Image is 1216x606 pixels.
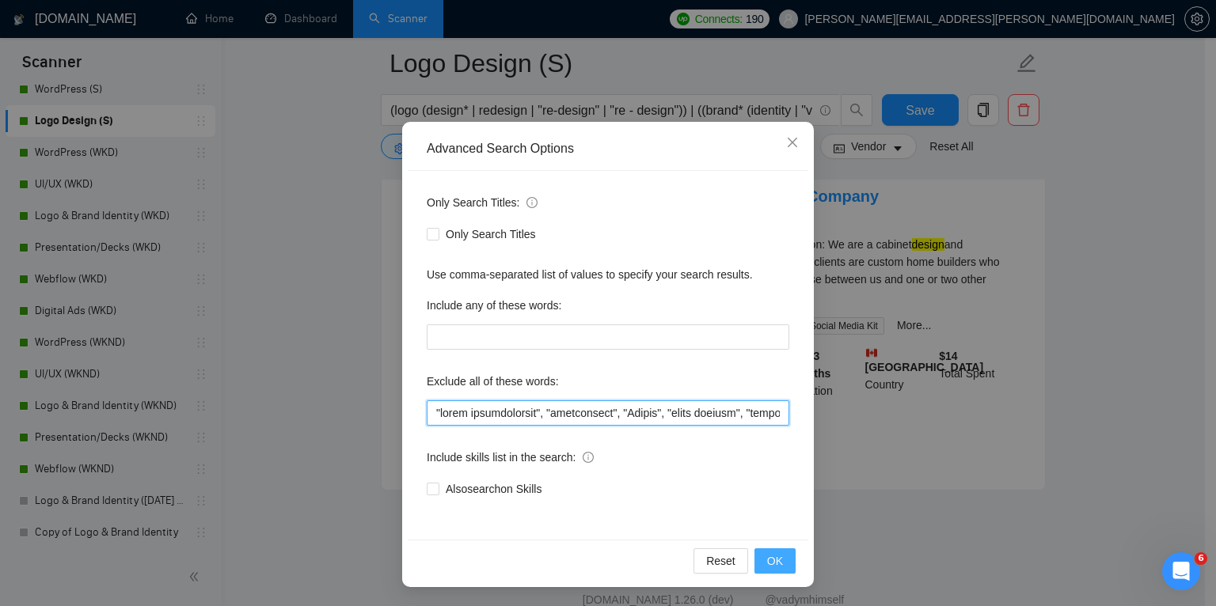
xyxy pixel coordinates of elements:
[427,266,789,283] div: Use comma-separated list of values to specify your search results.
[526,197,538,208] span: info-circle
[427,449,594,466] span: Include skills list in the search:
[439,480,548,498] span: Also search on Skills
[427,369,559,394] label: Exclude all of these words:
[1195,552,1207,565] span: 6
[786,136,799,149] span: close
[693,548,748,574] button: Reset
[754,548,796,574] button: OK
[767,552,783,570] span: OK
[583,452,594,463] span: info-circle
[771,122,814,165] button: Close
[1162,552,1200,590] iframe: Intercom live chat
[439,225,542,243] span: Only Search Titles
[427,293,561,318] label: Include any of these words:
[427,140,789,157] div: Advanced Search Options
[427,194,538,211] span: Only Search Titles:
[706,552,735,570] span: Reset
